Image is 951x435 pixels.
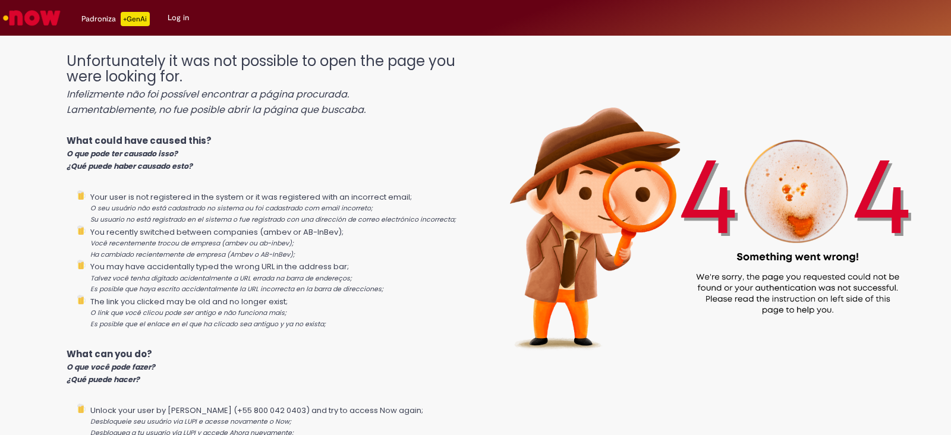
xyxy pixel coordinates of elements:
[90,274,352,283] i: Talvez você tenha digitado acidentalmente a URL errada na barra de endereços;
[90,250,295,259] i: Ha cambiado recientemente de empresa (Ambev o AB-InBev);
[81,12,150,26] div: Padroniza
[90,225,465,260] li: You recently switched between companies (ambev or AB-InBev);
[90,190,465,225] li: Your user is not registered in the system or it was registered with an incorrect email;
[90,295,465,330] li: The link you clicked may be old and no longer exist;
[90,239,294,248] i: Você recentemente trocou de empresa (ambev ou ab-inbev);
[67,53,465,116] h1: Unfortunately it was not possible to open the page you were looking for.
[67,374,140,384] i: ¿Qué puede hacer?
[90,308,286,317] i: O link que você clicou pode ser antigo e não funciona mais;
[121,12,150,26] p: +GenAi
[67,348,465,386] p: What can you do?
[67,149,178,159] i: O que pode ter causado isso?
[67,134,465,172] p: What could have caused this?
[90,204,373,213] i: O seu usuário não está cadastrado no sistema ou foi cadastrado com email incorreto;
[67,103,366,116] i: Lamentablemente, no fue posible abrir la página que buscaba.
[90,285,383,294] i: Es posible que haya escrito accidentalmente la URL incorrecta en la barra de direcciones;
[90,215,456,224] i: Su usuario no está registrado en el sistema o fue registrado con una dirección de correo electrón...
[67,87,349,101] i: Infelizmente não foi possível encontrar a página procurada.
[90,260,465,295] li: You may have accidentally typed the wrong URL in the address bar;
[67,161,193,171] i: ¿Qué puede haber causado esto?
[90,417,291,426] i: Desbloqueie seu usuário via LUPI e acesse novamente o Now;
[90,320,326,329] i: Es posible que el enlace en el que ha clicado sea antiguo y ya no exista;
[465,42,951,381] img: 404_ambev_new.png
[1,6,62,30] img: ServiceNow
[67,362,155,372] i: O que você pode fazer?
